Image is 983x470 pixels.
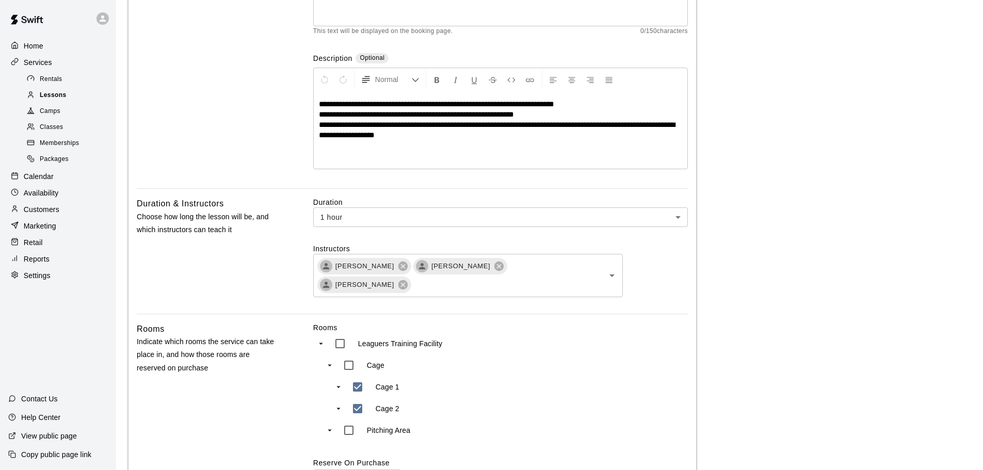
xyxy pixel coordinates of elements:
a: Camps [25,104,116,120]
button: Format Bold [428,70,446,89]
span: Packages [40,154,69,165]
button: Formatting Options [357,70,424,89]
p: Marketing [24,221,56,231]
button: Justify Align [600,70,618,89]
p: Customers [24,204,59,215]
button: Redo [334,70,352,89]
button: Left Align [544,70,562,89]
p: Cage 1 [376,382,399,392]
span: [PERSON_NAME] [425,261,496,271]
span: Lessons [40,90,67,101]
button: Insert Link [521,70,539,89]
button: Format Italics [447,70,464,89]
span: Classes [40,122,63,133]
p: Home [24,41,43,51]
p: Indicate which rooms the service can take place in, and how those rooms are reserved on purchase [137,335,280,375]
a: Services [8,55,108,70]
p: Settings [24,270,51,281]
span: Optional [360,54,384,61]
a: Reports [8,251,108,267]
p: Leaguers Training Facility [358,338,442,349]
button: Insert Code [503,70,520,89]
div: Camps [25,104,112,119]
label: Reserve On Purchase [313,459,390,467]
a: Marketing [8,218,108,234]
span: Camps [40,106,60,117]
a: Home [8,38,108,54]
ul: swift facility view [313,333,520,441]
span: Memberships [40,138,79,149]
h6: Rooms [137,322,165,336]
div: 1 hour [313,207,688,226]
p: Availability [24,188,59,198]
p: Pitching Area [367,425,410,435]
span: 0 / 150 characters [640,26,688,37]
label: Duration [313,197,688,207]
span: Normal [375,74,411,85]
div: [PERSON_NAME] [317,277,411,293]
div: Jayde McGahan [416,260,428,272]
a: Customers [8,202,108,217]
p: Reports [24,254,50,264]
button: Center Align [563,70,581,89]
div: Sienna Gale [320,260,332,272]
button: Format Strikethrough [484,70,502,89]
span: Rentals [40,74,62,85]
label: Rooms [313,322,688,333]
div: [PERSON_NAME] [317,258,411,274]
div: Rentals [25,72,112,87]
button: Format Underline [465,70,483,89]
h6: Duration & Instructors [137,197,224,210]
p: View public page [21,431,77,441]
span: This text will be displayed on the booking page. [313,26,453,37]
div: Classes [25,120,112,135]
button: Undo [316,70,333,89]
a: Rentals [25,71,116,87]
p: Calendar [24,171,54,182]
div: Memberships [25,136,112,151]
p: Choose how long the lesson will be, and which instructors can teach it [137,210,280,236]
span: [PERSON_NAME] [329,280,400,290]
a: Retail [8,235,108,250]
a: Lessons [25,87,116,103]
div: Packages [25,152,112,167]
button: Open [605,268,619,283]
a: Memberships [25,136,116,152]
button: Right Align [582,70,599,89]
p: Services [24,57,52,68]
a: Packages [25,152,116,168]
p: Retail [24,237,43,248]
p: Help Center [21,412,60,423]
div: Lessons [25,88,112,103]
p: Cage 2 [376,403,399,414]
div: Ava Merritt [320,279,332,291]
a: Availability [8,185,108,201]
a: Calendar [8,169,108,184]
p: Cage [367,360,384,370]
p: Copy public page link [21,449,91,460]
span: [PERSON_NAME] [329,261,400,271]
a: Classes [25,120,116,136]
p: Contact Us [21,394,58,404]
a: Settings [8,268,108,283]
div: [PERSON_NAME] [413,258,507,274]
label: Description [313,53,352,65]
label: Instructors [313,244,688,254]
